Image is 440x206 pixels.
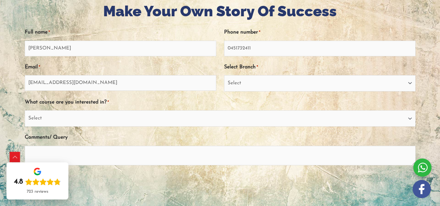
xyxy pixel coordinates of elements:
label: What course are you interested in? [25,97,109,108]
iframe: reCAPTCHA [25,174,124,200]
div: Rating: 4.8 out of 5 [14,177,61,186]
label: Phone number [224,27,260,38]
label: Select Branch [224,62,258,73]
label: Full name [25,27,50,38]
h1: Make Your Own Story Of Success [25,1,416,21]
div: 4.8 [14,177,23,186]
label: Email [25,62,40,73]
img: white-facebook.png [413,180,431,198]
div: 723 reviews [27,189,48,194]
label: Comments/ Query [25,132,68,143]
